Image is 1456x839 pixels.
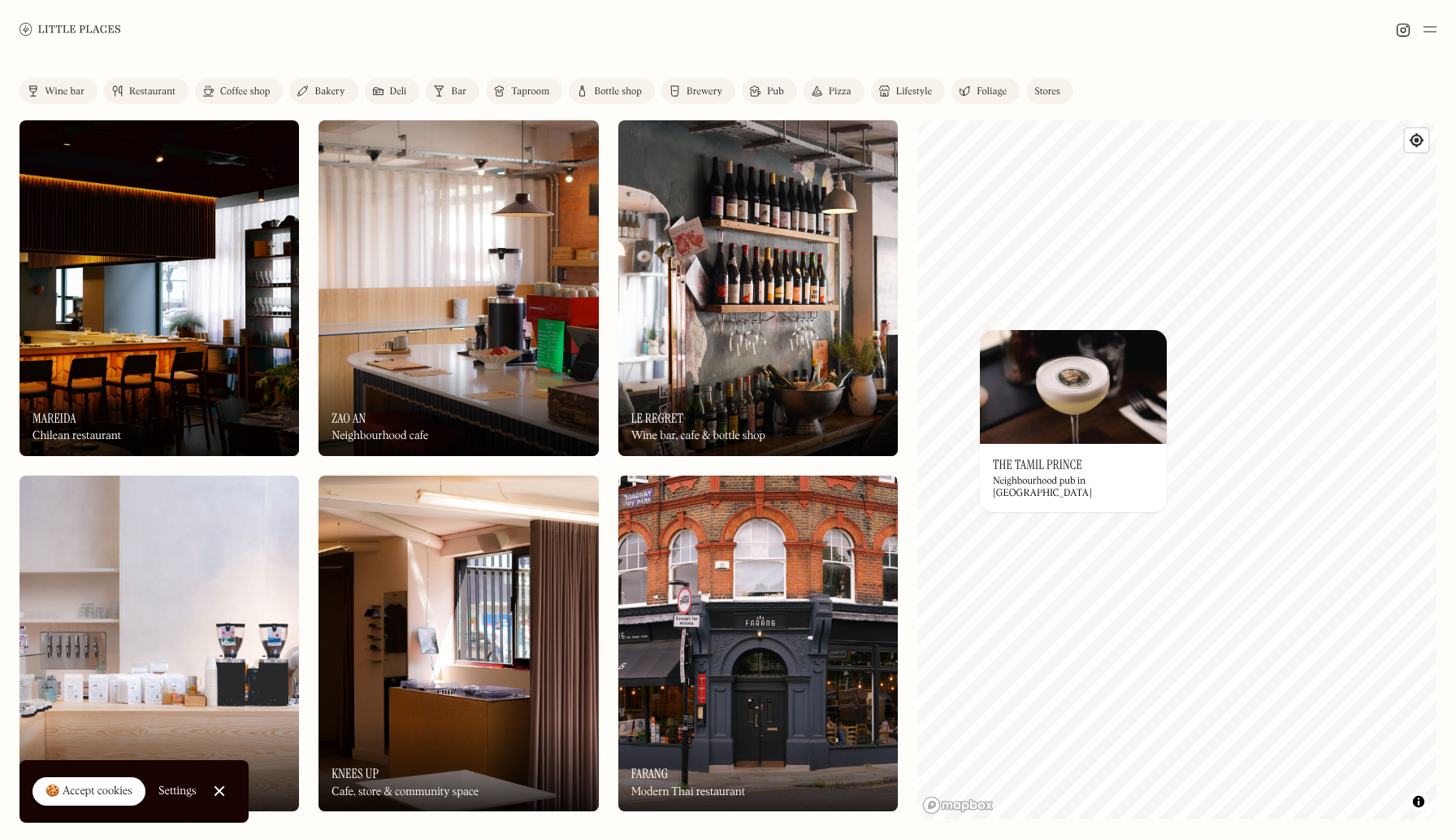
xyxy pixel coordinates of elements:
h3: Knees Up [331,766,379,781]
a: Bar [426,78,479,104]
div: Stores [1034,87,1060,97]
a: Coffee shop [195,78,283,104]
div: Pizza [829,87,851,97]
div: 🍪 Accept cookies [45,784,132,800]
div: Wine bar, cafe & bottle shop [631,429,765,443]
h3: Zao An [331,411,366,426]
div: Neighbourhood pub in [GEOGRAPHIC_DATA] [993,476,1154,499]
a: Le RegretLe RegretLe RegretWine bar, cafe & bottle shop [618,120,898,456]
div: Chilean restaurant [32,429,121,443]
a: Lifestyle [871,78,945,104]
a: MareidaMareidaMareidaChilean restaurant [19,120,299,456]
div: Bottle shop [594,87,642,97]
a: Pub [742,78,797,104]
div: Pub [767,87,784,97]
img: Scenery [19,476,299,811]
div: Restaurant [129,87,175,97]
div: Foliage [977,87,1007,97]
canvas: Map [917,120,1436,819]
div: Cafe, store & community space [331,785,479,799]
a: Deli [365,78,420,104]
img: Zao An [318,120,598,456]
a: FarangFarangFarangModern Thai restaurant [618,476,898,811]
a: Pizza [804,78,864,104]
a: Mapbox homepage [922,796,994,815]
span: Toggle attribution [1414,793,1423,811]
div: Coffee shop [220,87,270,97]
a: Stores [1026,78,1073,104]
img: Mareida [19,120,299,456]
a: Close Cookie Popup [203,775,236,807]
div: Brewery [687,87,722,97]
div: Settings [158,785,197,797]
a: Knees UpKnees UpKnees UpCafe, store & community space [318,476,598,811]
a: Taproom [486,78,562,104]
a: SceneryScenerySceneryRoastery & coffee shop [19,476,299,811]
a: Bottle shop [569,78,655,104]
div: Bar [451,87,466,97]
img: Farang [618,476,898,811]
a: Settings [158,773,197,810]
div: Close Cookie Popup [219,791,219,792]
h3: Farang [631,766,669,781]
button: Find my location [1405,128,1428,152]
div: Neighbourhood cafe [331,429,428,443]
h3: Mareida [32,411,76,426]
div: Lifestyle [896,87,932,97]
button: Toggle attribution [1409,792,1428,811]
a: Restaurant [104,78,188,104]
a: The Tamil PrinceThe Tamil PrinceThe Tamil PrinceNeighbourhood pub in [GEOGRAPHIC_DATA] [980,330,1167,512]
h3: Le Regret [631,411,683,426]
img: The Tamil Prince [980,330,1167,444]
div: Modern Thai restaurant [631,785,745,799]
a: Brewery [661,78,735,104]
a: Wine bar [19,78,97,104]
h3: The Tamil Prince [993,457,1082,472]
a: Zao AnZao AnZao AnNeighbourhood cafe [318,120,598,456]
div: Deli [390,87,407,97]
img: Le Regret [618,120,898,456]
a: 🍪 Accept cookies [32,777,145,806]
img: Knees Up [318,476,598,811]
div: Taproom [511,87,549,97]
div: Bakery [314,87,344,97]
div: Wine bar [45,87,84,97]
a: Foliage [951,78,1020,104]
a: Bakery [289,78,357,104]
